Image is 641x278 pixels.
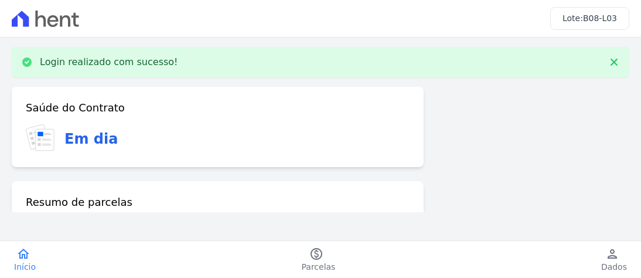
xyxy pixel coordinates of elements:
span: Dados [601,261,627,273]
a: paidParcelas [288,247,350,273]
span: B08-L03 [583,13,617,23]
h3: Em dia [64,128,118,150]
p: Login realizado com sucesso! [40,56,178,68]
h3: Resumo de parcelas [26,195,132,209]
span: Início [14,261,36,273]
h3: Saúde do Contrato [26,101,125,115]
a: personDados [587,247,641,273]
i: person [605,247,619,261]
h3: Lote: [562,12,617,25]
i: home [16,247,30,261]
i: paid [309,247,323,261]
span: Parcelas [302,261,336,273]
